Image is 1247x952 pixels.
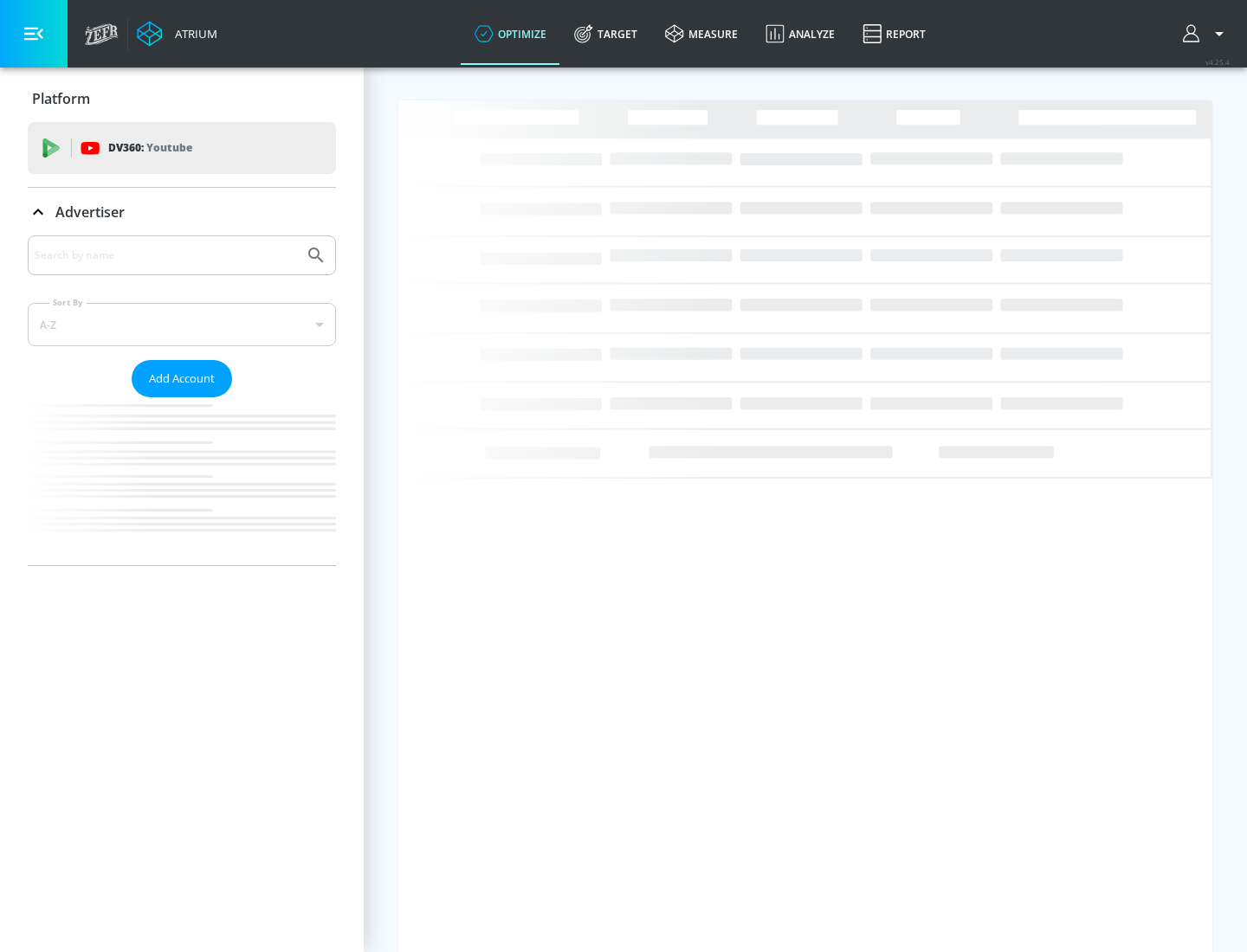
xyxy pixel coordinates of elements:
[752,3,849,65] a: Analyze
[55,203,125,222] p: Advertiser
[1205,57,1230,67] span: v 4.25.4
[28,235,336,565] div: Advertiser
[35,244,297,267] input: Search by name
[49,297,87,308] label: Sort By
[32,89,90,108] p: Platform
[849,3,940,65] a: Report
[28,74,336,123] div: Platform
[137,21,217,47] a: Atrium
[149,369,215,389] span: Add Account
[651,3,752,65] a: measure
[28,122,336,174] div: DV360: Youtube
[108,138,192,158] p: DV360:
[132,360,232,397] button: Add Account
[28,188,336,236] div: Advertiser
[461,3,560,65] a: optimize
[560,3,651,65] a: Target
[28,397,336,565] nav: list of Advertiser
[146,138,192,157] p: Youtube
[168,26,217,42] div: Atrium
[28,303,336,346] div: A-Z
